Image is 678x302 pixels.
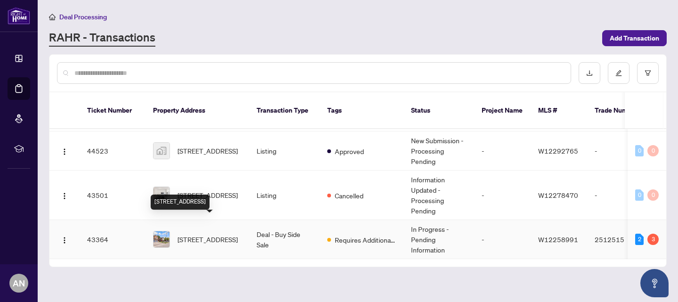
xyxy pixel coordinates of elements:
span: W12258991 [538,235,578,244]
td: - [474,220,531,259]
span: filter [645,70,651,76]
img: thumbnail-img [153,187,169,203]
div: 3 [647,234,659,245]
td: 43501 [80,171,145,220]
td: Listing [249,131,320,171]
img: thumbnail-img [153,143,169,159]
img: Logo [61,237,68,244]
button: edit [608,62,630,84]
div: 0 [635,145,644,156]
td: - [474,171,531,220]
td: Information Updated - Processing Pending [404,171,474,220]
td: 44523 [80,131,145,171]
span: Approved [335,146,364,156]
div: 2 [635,234,644,245]
span: [STREET_ADDRESS] [178,146,238,156]
img: Logo [61,192,68,200]
td: - [474,131,531,171]
td: 2512515 [587,220,653,259]
button: Logo [57,188,72,203]
div: 0 [647,189,659,201]
div: [STREET_ADDRESS] [151,195,210,210]
span: W12292765 [538,147,578,155]
span: download [586,70,593,76]
span: W12278470 [538,191,578,199]
td: 43364 [80,220,145,259]
img: Logo [61,148,68,155]
td: New Submission - Processing Pending [404,131,474,171]
td: - [587,131,653,171]
button: download [579,62,600,84]
a: RAHR - Transactions [49,30,155,47]
img: logo [8,7,30,24]
button: Logo [57,232,72,247]
th: Tags [320,92,404,129]
th: Project Name [474,92,531,129]
span: AN [13,277,25,290]
span: [STREET_ADDRESS] [178,190,238,200]
span: home [49,14,56,20]
img: thumbnail-img [153,231,169,247]
button: filter [637,62,659,84]
button: Open asap [640,269,669,297]
td: Listing [249,171,320,220]
button: Add Transaction [602,30,667,46]
div: 0 [635,189,644,201]
span: Deal Processing [59,13,107,21]
th: Transaction Type [249,92,320,129]
span: Requires Additional Docs [335,235,396,245]
th: MLS # [531,92,587,129]
th: Status [404,92,474,129]
span: Cancelled [335,190,363,201]
td: - [587,171,653,220]
button: Logo [57,143,72,158]
th: Ticket Number [80,92,145,129]
th: Trade Number [587,92,653,129]
span: [STREET_ADDRESS] [178,234,238,245]
div: 0 [647,145,659,156]
th: Property Address [145,92,249,129]
span: edit [615,70,622,76]
span: Add Transaction [610,31,659,46]
td: In Progress - Pending Information [404,220,474,259]
td: Deal - Buy Side Sale [249,220,320,259]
